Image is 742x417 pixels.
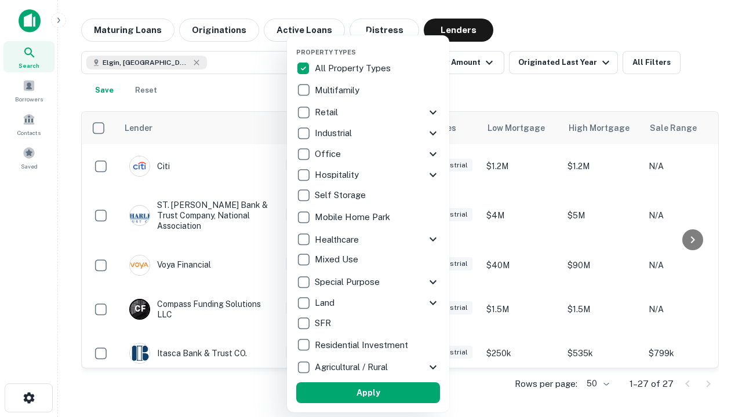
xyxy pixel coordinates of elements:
[296,164,440,185] div: Hospitality
[684,324,742,380] iframe: Chat Widget
[315,253,361,266] p: Mixed Use
[315,275,382,289] p: Special Purpose
[296,292,440,313] div: Land
[296,144,440,164] div: Office
[315,210,392,224] p: Mobile Home Park
[315,105,340,119] p: Retail
[315,168,361,182] p: Hospitality
[296,49,356,56] span: Property Types
[315,316,333,330] p: SFR
[315,338,410,352] p: Residential Investment
[296,357,440,378] div: Agricultural / Rural
[296,102,440,123] div: Retail
[315,61,393,75] p: All Property Types
[315,126,354,140] p: Industrial
[315,360,390,374] p: Agricultural / Rural
[296,123,440,144] div: Industrial
[315,233,361,247] p: Healthcare
[315,296,337,310] p: Land
[315,83,362,97] p: Multifamily
[296,229,440,250] div: Healthcare
[315,147,343,161] p: Office
[315,188,368,202] p: Self Storage
[296,382,440,403] button: Apply
[296,272,440,292] div: Special Purpose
